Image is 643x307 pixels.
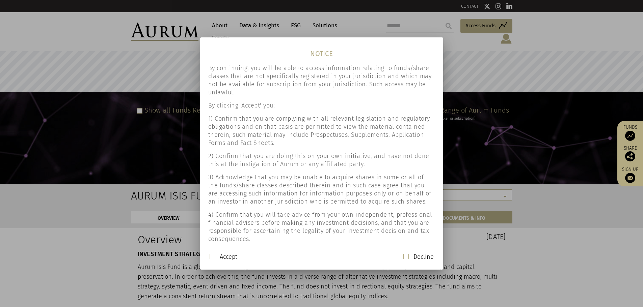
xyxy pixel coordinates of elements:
p: By clicking 'Accept' you: [208,101,435,110]
p: 3) Acknowledge that you may be unable to acquire shares in some or all of the funds/share classes... [208,173,435,206]
img: Sign up to our newsletter [625,173,635,183]
a: Funds [621,124,640,141]
p: 4) Confirm that you will take advice from your own independent, professional financial advisers b... [208,211,435,243]
div: Share [621,146,640,161]
p: 2) Confirm that you are doing this on your own initiative, and have not done this at the instigat... [208,152,435,168]
label: Accept [220,253,237,261]
img: Access Funds [625,131,635,141]
h1: NOTICE [200,42,443,59]
p: 1) Confirm that you are complying with all relevant legislation and regulatory obligations and on... [208,115,435,147]
p: By continuing, you will be able to access information relating to funds/share classes that are no... [208,64,435,96]
a: Sign up [621,166,640,183]
img: Share this post [625,151,635,161]
label: Decline [413,253,434,261]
